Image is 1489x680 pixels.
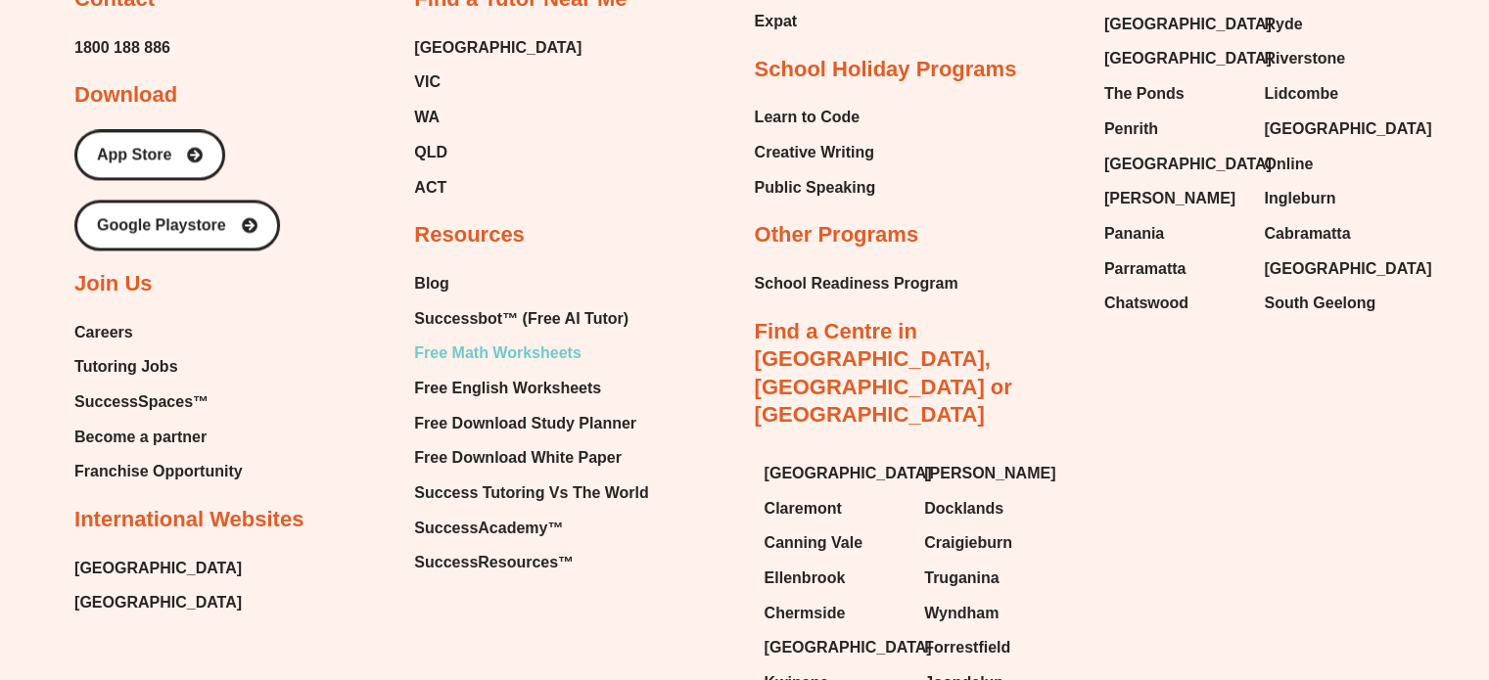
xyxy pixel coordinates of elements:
span: Penrith [1104,114,1158,144]
span: SuccessSpaces™ [74,387,209,417]
span: Expat [755,7,798,36]
span: [PERSON_NAME] [1104,184,1235,213]
span: [GEOGRAPHIC_DATA] [765,633,932,662]
a: Canning Vale [765,528,906,558]
a: Riverstone [1264,44,1405,73]
a: 1800 188 886 [74,33,170,63]
span: ACT [414,173,446,203]
span: Careers [74,318,133,347]
a: [GEOGRAPHIC_DATA] [74,554,242,583]
a: Public Speaking [755,173,876,203]
a: Careers [74,318,243,347]
span: Chatswood [1104,289,1188,318]
span: VIC [414,68,441,97]
a: Free Download White Paper [414,443,648,473]
h2: Other Programs [755,221,919,249]
a: South Geelong [1264,289,1405,318]
a: [GEOGRAPHIC_DATA] [1104,150,1245,179]
a: Google Playstore [74,200,280,250]
span: Free English Worksheets [414,374,601,403]
a: Ingleburn [1264,184,1405,213]
a: App Store [74,129,225,180]
span: Tutoring Jobs [74,352,177,382]
a: Find a Centre in [GEOGRAPHIC_DATA], [GEOGRAPHIC_DATA] or [GEOGRAPHIC_DATA] [755,319,1012,428]
span: [GEOGRAPHIC_DATA] [1264,114,1431,144]
a: QLD [414,138,582,167]
h2: Download [74,81,177,110]
span: Panania [1104,219,1164,249]
a: Learn to Code [755,103,876,132]
span: Ryde [1264,10,1302,39]
a: [PERSON_NAME] [1104,184,1245,213]
a: Forrestfield [924,633,1065,662]
a: [PERSON_NAME] [924,459,1065,488]
h2: International Websites [74,506,303,534]
a: [GEOGRAPHIC_DATA] [1264,114,1405,144]
a: [GEOGRAPHIC_DATA] [765,633,906,662]
a: Chermside [765,599,906,628]
a: Free English Worksheets [414,374,648,403]
span: Ellenbrook [765,564,846,593]
span: Chermside [765,599,846,628]
span: [GEOGRAPHIC_DATA] [1104,44,1272,73]
span: Lidcombe [1264,79,1338,109]
a: Truganina [924,564,1065,593]
h2: Resources [414,221,525,249]
a: Wyndham [924,599,1065,628]
a: School Readiness Program [755,269,958,298]
a: VIC [414,68,582,97]
span: South Geelong [1264,289,1375,318]
a: SuccessResources™ [414,548,648,577]
a: ACT [414,173,582,203]
a: SuccessAcademy™ [414,514,648,543]
a: [GEOGRAPHIC_DATA] [765,459,906,488]
a: The Ponds [1104,79,1245,109]
span: [GEOGRAPHIC_DATA] [1264,254,1431,284]
a: Blog [414,269,648,298]
span: [GEOGRAPHIC_DATA] [74,588,242,617]
a: Panania [1104,219,1245,249]
a: Success Tutoring Vs The World [414,478,648,508]
a: Become a partner [74,423,243,452]
span: [GEOGRAPHIC_DATA] [765,459,932,488]
span: Free Math Worksheets [414,339,581,368]
a: Expat [755,7,849,36]
span: Cabramatta [1264,219,1350,249]
a: Claremont [765,494,906,523]
span: Google Playstore [97,217,226,233]
span: Learn to Code [755,103,861,132]
a: Penrith [1104,114,1245,144]
span: Free Download Study Planner [414,409,636,438]
span: Free Download White Paper [414,443,622,473]
a: Tutoring Jobs [74,352,243,382]
a: [GEOGRAPHIC_DATA] [1264,254,1405,284]
span: Craigieburn [924,528,1012,558]
a: Free Download Study Planner [414,409,648,438]
span: Truganina [924,564,999,593]
span: Parramatta [1104,254,1187,284]
span: Blog [414,269,449,298]
span: WA [414,103,440,132]
a: Online [1264,150,1405,179]
a: Craigieburn [924,528,1065,558]
span: Creative Writing [755,138,874,167]
span: [GEOGRAPHIC_DATA] [1104,150,1272,179]
a: Franchise Opportunity [74,457,243,486]
span: Online [1264,150,1313,179]
a: Cabramatta [1264,219,1405,249]
a: Chatswood [1104,289,1245,318]
span: [PERSON_NAME] [924,459,1055,488]
a: [GEOGRAPHIC_DATA] [414,33,582,63]
a: Docklands [924,494,1065,523]
span: SuccessResources™ [414,548,574,577]
a: [GEOGRAPHIC_DATA] [1104,44,1245,73]
a: WA [414,103,582,132]
iframe: Chat Widget [1163,460,1489,680]
span: QLD [414,138,447,167]
span: Claremont [765,494,842,523]
a: Creative Writing [755,138,876,167]
h2: Join Us [74,270,152,298]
